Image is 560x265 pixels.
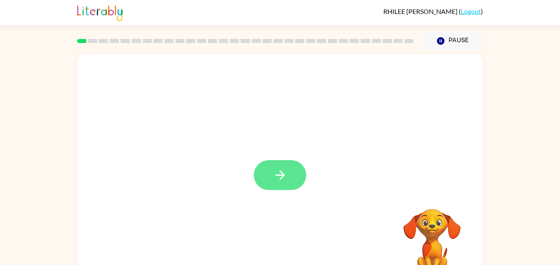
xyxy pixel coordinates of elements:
[77,3,123,21] img: Literably
[383,7,459,15] span: RHILEE [PERSON_NAME]
[461,7,481,15] a: Logout
[423,32,483,50] button: Pause
[383,7,483,15] div: ( )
